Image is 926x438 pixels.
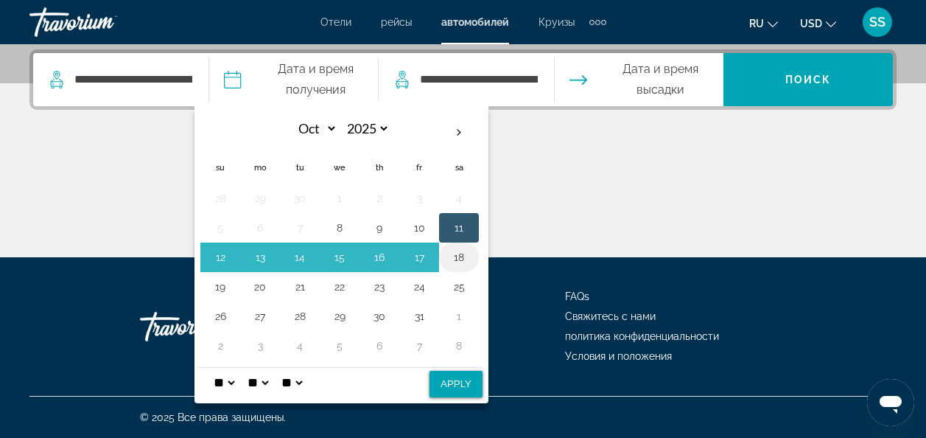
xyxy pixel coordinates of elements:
[589,10,606,34] button: Extra navigation items
[569,53,724,106] button: Open drop-off date and time picker
[749,18,764,29] span: ru
[368,218,391,238] button: Day 9
[200,116,479,361] table: Left calendar grid
[208,218,232,238] button: Day 5
[288,247,312,268] button: Day 14
[248,218,272,238] button: Day 6
[368,306,391,327] button: Day 30
[858,7,897,38] button: User Menu
[290,116,337,142] select: Select month
[248,188,272,209] button: Day 29
[140,305,287,349] a: Go Home
[248,277,272,297] button: Day 20
[328,277,351,297] button: Day 22
[328,188,351,209] button: Day 1
[328,306,351,327] button: Day 29
[320,16,351,28] a: Отели
[368,277,391,297] button: Day 23
[208,277,232,297] button: Day 19
[288,188,312,209] button: Day 30
[368,336,391,356] button: Day 6
[208,306,232,327] button: Day 26
[381,16,412,28] a: рейсы
[447,277,471,297] button: Day 25
[208,247,232,268] button: Day 12
[407,218,431,238] button: Day 10
[29,3,177,41] a: Travorium
[407,247,431,268] button: Day 17
[407,306,431,327] button: Day 31
[565,330,719,342] a: политика конфиденциальности
[288,336,312,356] button: Day 4
[208,336,232,356] button: Day 2
[447,188,471,209] button: Day 4
[288,306,312,327] button: Day 28
[447,306,471,327] button: Day 1
[447,247,471,268] button: Day 18
[278,368,305,397] select: Select AM/PM
[565,291,589,302] a: FAQs
[33,53,893,106] div: Search widget
[288,277,312,297] button: Day 21
[565,310,656,322] a: Свяжитесь с нами
[749,13,778,34] button: Change language
[245,368,271,397] select: Select minute
[328,247,351,268] button: Day 15
[224,53,379,106] button: Pickup date
[328,336,351,356] button: Day 5
[418,69,539,91] input: Search dropoff location
[407,277,431,297] button: Day 24
[800,13,836,34] button: Change currency
[867,379,914,426] iframe: Button to launch messaging window
[73,69,194,91] input: Search pickup location
[800,18,822,29] span: USD
[598,59,724,100] span: Дата и время высадки
[869,15,885,29] span: SS
[208,188,232,209] button: Day 28
[441,16,509,28] a: автомобилей
[248,336,272,356] button: Day 3
[368,188,391,209] button: Day 2
[565,350,672,362] a: Условия и положения
[248,247,272,268] button: Day 13
[447,336,471,356] button: Day 8
[407,336,431,356] button: Day 7
[140,411,286,423] span: © 2025 Все права защищены.
[342,116,390,142] select: Select year
[439,116,479,150] button: Next month
[447,218,471,238] button: Day 11
[328,218,351,238] button: Day 8
[785,74,832,86] span: Поиск
[288,218,312,238] button: Day 7
[211,368,237,397] select: Select hour
[429,371,483,397] button: Apply
[407,188,431,209] button: Day 3
[723,53,893,106] button: Search
[368,247,391,268] button: Day 16
[248,306,272,327] button: Day 27
[539,16,575,28] a: Круизы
